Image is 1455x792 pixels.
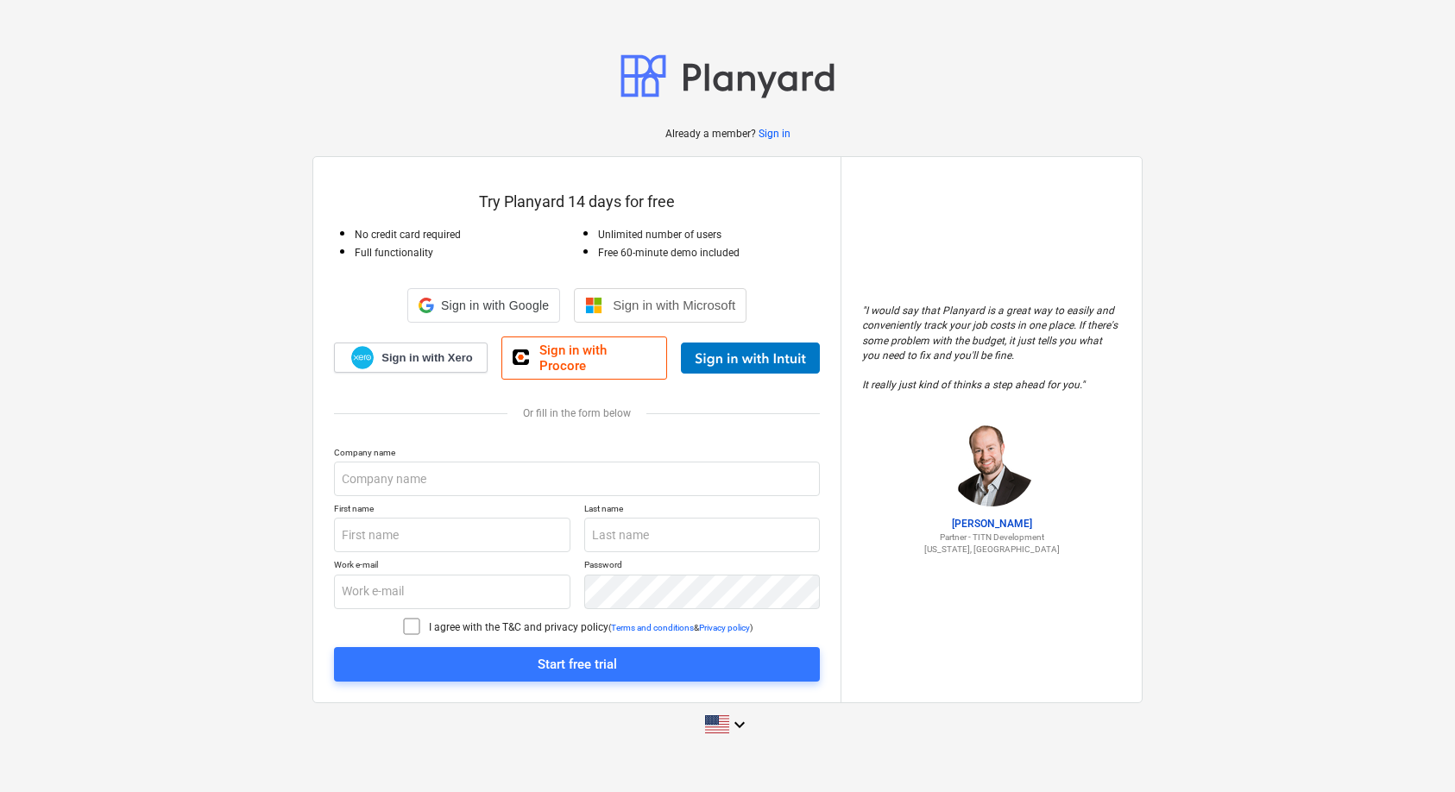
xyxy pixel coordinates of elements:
a: Sign in [759,127,790,141]
p: First name [334,503,570,518]
span: Sign in with Microsoft [613,298,735,312]
p: I agree with the T&C and privacy policy [429,620,608,635]
input: First name [334,518,570,552]
div: Sign in with Google [407,288,560,323]
a: Sign in with Procore [501,336,667,380]
div: Start free trial [538,653,617,676]
button: Start free trial [334,647,820,682]
img: Jordan Cohen [948,420,1035,506]
p: Last name [584,503,821,518]
img: Microsoft logo [585,297,602,314]
span: Sign in with Procore [539,343,656,374]
p: Company name [334,447,820,462]
span: Sign in with Google [441,299,549,312]
p: " I would say that Planyard is a great way to easily and conveniently track your job costs in one... [862,304,1121,393]
span: Sign in with Xero [381,350,472,366]
p: Partner - TITN Development [862,531,1121,543]
p: Password [584,559,821,574]
p: Already a member? [665,127,759,141]
p: [PERSON_NAME] [862,517,1121,531]
p: Free 60-minute demo included [598,246,821,261]
input: Last name [584,518,821,552]
p: [US_STATE], [GEOGRAPHIC_DATA] [862,544,1121,555]
p: Full functionality [355,246,577,261]
i: keyboard_arrow_down [729,714,750,735]
a: Terms and conditions [611,623,694,632]
input: Company name [334,462,820,496]
p: Try Planyard 14 days for free [334,192,820,212]
img: Xero logo [351,346,374,369]
p: Work e-mail [334,559,570,574]
input: Work e-mail [334,575,570,609]
a: Privacy policy [699,623,750,632]
p: No credit card required [355,228,577,242]
div: Or fill in the form below [334,407,820,419]
p: ( & ) [608,622,753,633]
a: Sign in with Xero [334,343,488,373]
p: Unlimited number of users [598,228,821,242]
